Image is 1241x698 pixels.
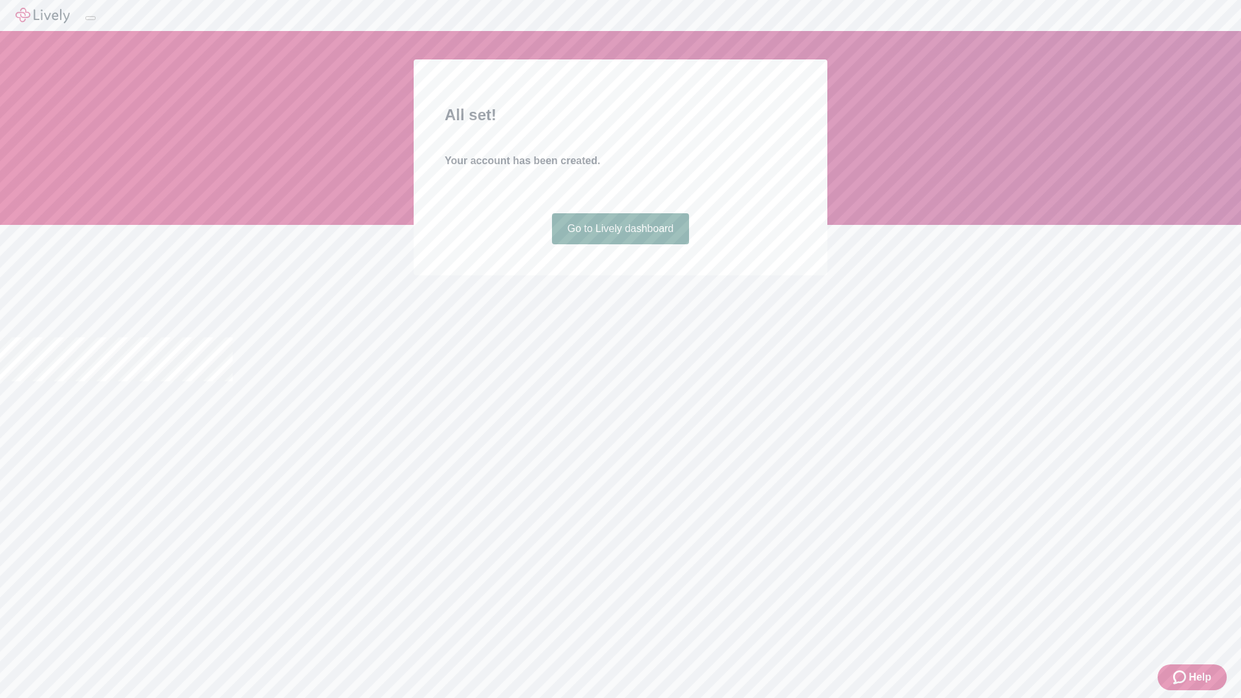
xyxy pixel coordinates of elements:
[1173,670,1189,685] svg: Zendesk support icon
[1158,664,1227,690] button: Zendesk support iconHelp
[552,213,690,244] a: Go to Lively dashboard
[85,16,96,20] button: Log out
[1189,670,1211,685] span: Help
[445,153,796,169] h4: Your account has been created.
[445,103,796,127] h2: All set!
[16,8,70,23] img: Lively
